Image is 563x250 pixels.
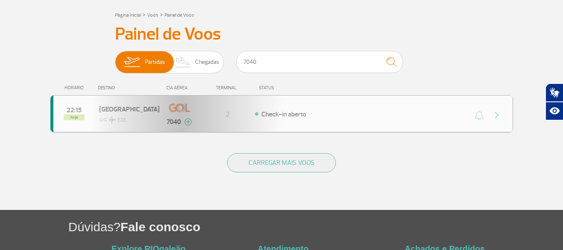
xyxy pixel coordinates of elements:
[98,85,159,91] div: DESTINO
[171,51,195,73] img: slider-desembarque
[227,153,336,172] button: CARREGAR MAIS VOOS
[545,83,563,120] div: Plugin de acessibilidade da Hand Talk.
[147,12,158,18] a: Voos
[120,220,200,234] span: Fale conosco
[143,10,145,19] a: >
[545,83,563,102] button: Abrir tradutor de língua de sinais.
[145,51,165,73] span: Partidas
[255,85,323,91] div: STATUS
[115,24,448,45] h3: Painel de Voos
[68,218,563,235] h1: Dúvidas?
[545,102,563,120] button: Abrir recursos assistivos.
[165,12,194,18] a: Painel de Voos
[160,10,163,19] a: >
[236,51,403,73] input: Voo, cidade ou cia aérea
[115,12,141,18] a: Página Inicial
[53,85,98,91] div: HORÁRIO
[195,51,219,73] span: Chegadas
[119,51,145,73] img: slider-embarque
[200,85,255,91] div: TERMINAL
[159,85,200,91] div: CIA AÉREA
